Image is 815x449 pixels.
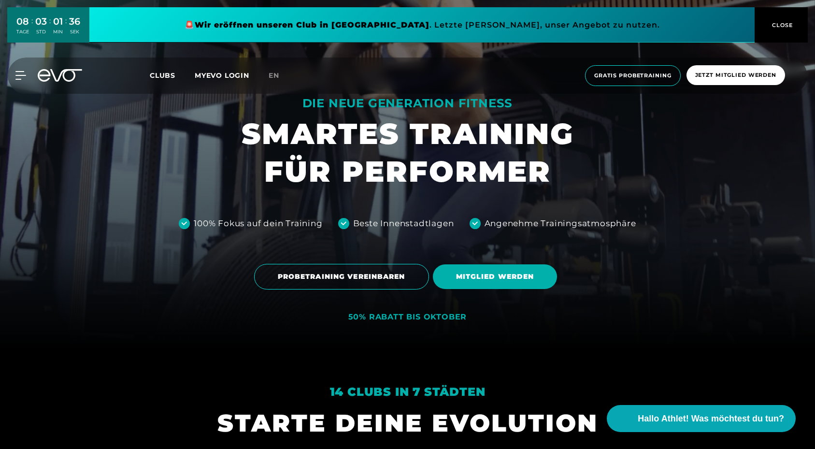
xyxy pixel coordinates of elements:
a: en [269,70,291,81]
div: 01 [53,14,63,29]
span: en [269,71,279,80]
a: Clubs [150,71,195,80]
span: Hallo Athlet! Was möchtest du tun? [638,412,784,425]
a: Jetzt Mitglied werden [684,65,788,86]
div: Angenehme Trainingsatmosphäre [485,217,636,230]
h1: SMARTES TRAINING FÜR PERFORMER [242,115,574,190]
a: PROBETRAINING VEREINBAREN [254,257,433,297]
span: Jetzt Mitglied werden [695,71,776,79]
div: DIE NEUE GENERATION FITNESS [242,96,574,111]
div: 08 [16,14,29,29]
h1: STARTE DEINE EVOLUTION [217,407,598,439]
div: : [65,15,67,41]
div: 50% RABATT BIS OKTOBER [348,312,467,322]
div: 100% Fokus auf dein Training [194,217,322,230]
span: Clubs [150,71,175,80]
div: TAGE [16,29,29,35]
div: : [49,15,51,41]
a: Gratis Probetraining [582,65,684,86]
div: 03 [35,14,47,29]
span: CLOSE [770,21,793,29]
span: MITGLIED WERDEN [456,272,534,282]
a: MITGLIED WERDEN [433,257,561,296]
em: 14 Clubs in 7 Städten [330,385,486,399]
span: Gratis Probetraining [594,72,672,80]
button: CLOSE [755,7,808,43]
div: 36 [69,14,80,29]
div: Beste Innenstadtlagen [353,217,454,230]
div: : [31,15,33,41]
div: SEK [69,29,80,35]
div: MIN [53,29,63,35]
button: Hallo Athlet! Was möchtest du tun? [607,405,796,432]
a: MYEVO LOGIN [195,71,249,80]
span: PROBETRAINING VEREINBAREN [278,272,405,282]
div: STD [35,29,47,35]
